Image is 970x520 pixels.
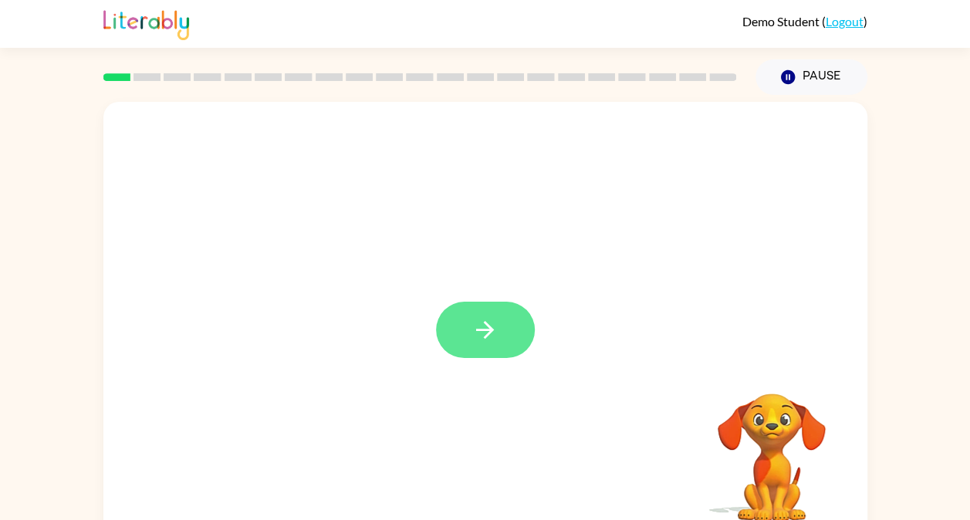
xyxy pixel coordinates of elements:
[755,59,867,95] button: Pause
[742,14,867,29] div: ( )
[826,14,864,29] a: Logout
[742,14,822,29] span: Demo Student
[103,6,189,40] img: Literably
